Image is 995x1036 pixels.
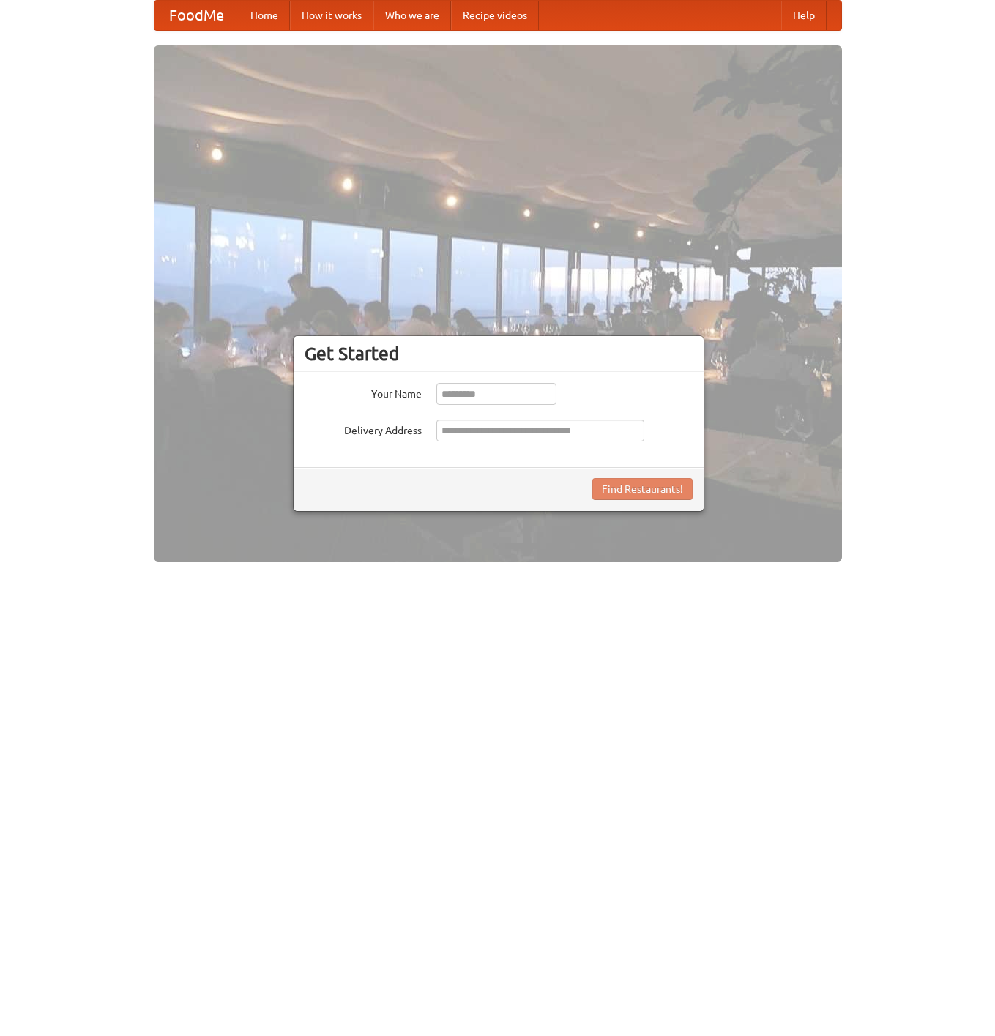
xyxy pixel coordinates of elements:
[239,1,290,30] a: Home
[451,1,539,30] a: Recipe videos
[373,1,451,30] a: Who we are
[305,343,693,365] h3: Get Started
[781,1,827,30] a: Help
[305,383,422,401] label: Your Name
[154,1,239,30] a: FoodMe
[290,1,373,30] a: How it works
[592,478,693,500] button: Find Restaurants!
[305,420,422,438] label: Delivery Address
